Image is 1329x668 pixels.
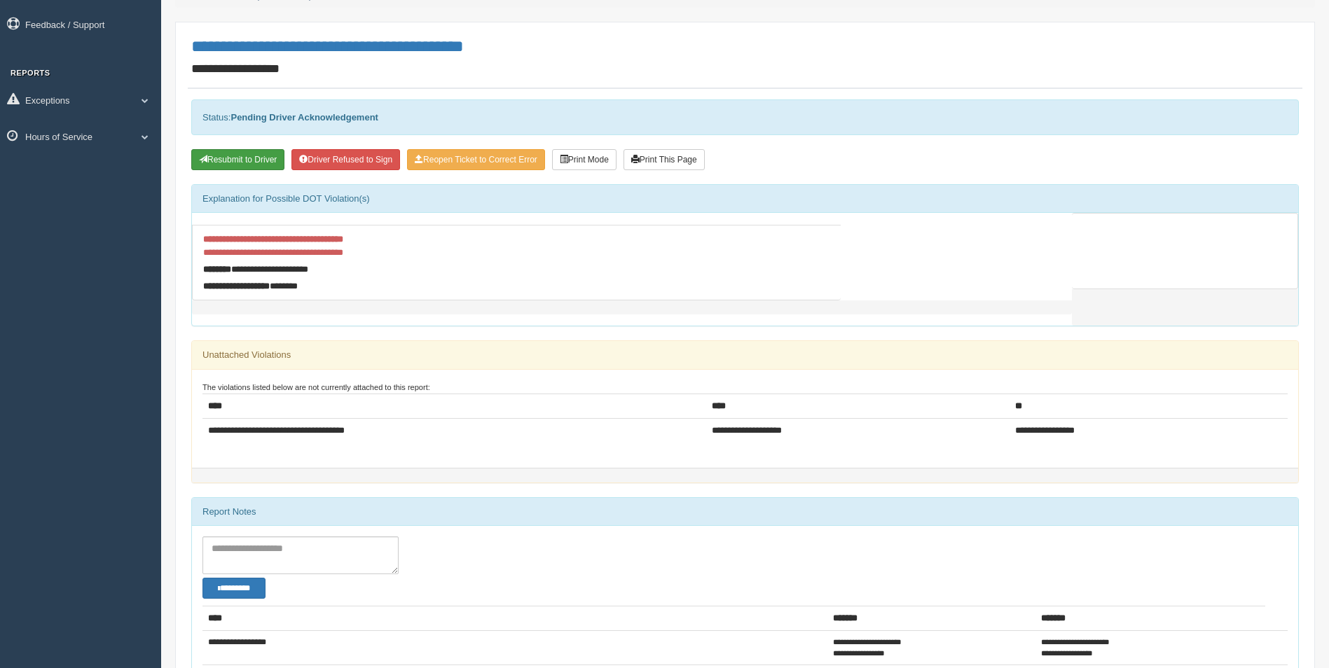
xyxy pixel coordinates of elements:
[192,498,1298,526] div: Report Notes
[552,149,617,170] button: Print Mode
[624,149,705,170] button: Print This Page
[407,149,545,170] button: Reopen Ticket
[291,149,400,170] button: Driver Refused to Sign
[191,149,284,170] button: Resubmit To Driver
[202,578,266,599] button: Change Filter Options
[192,185,1298,213] div: Explanation for Possible DOT Violation(s)
[230,112,378,123] strong: Pending Driver Acknowledgement
[191,99,1299,135] div: Status:
[192,341,1298,369] div: Unattached Violations
[202,383,430,391] small: The violations listed below are not currently attached to this report:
